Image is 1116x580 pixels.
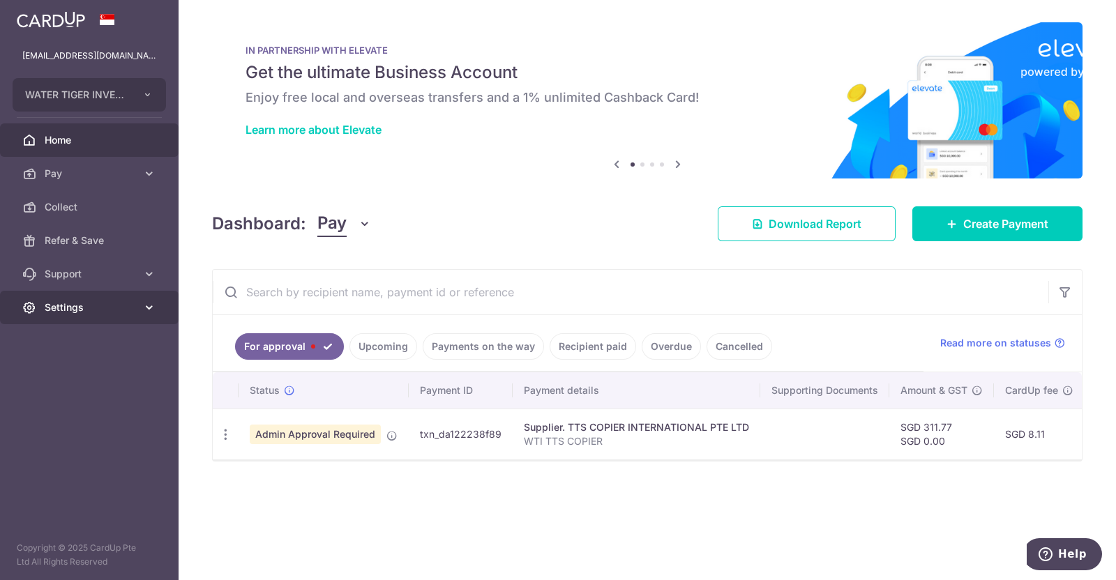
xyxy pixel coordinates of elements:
a: Payments on the way [423,333,544,360]
a: Read more on statuses [940,336,1065,350]
span: Settings [45,300,137,314]
span: Admin Approval Required [250,425,381,444]
span: Pay [45,167,137,181]
a: Overdue [642,333,701,360]
h5: Get the ultimate Business Account [246,61,1049,84]
a: Recipient paid [550,333,636,360]
th: Payment details [513,372,760,409]
a: Upcoming [349,333,417,360]
button: Pay [317,211,371,237]
td: SGD 311.77 SGD 0.00 [889,409,994,459]
a: Download Report [718,206,896,241]
th: Supporting Documents [760,372,889,409]
button: WATER TIGER INVESTMENTS PTE. LTD. [13,78,166,112]
span: Pay [317,211,347,237]
div: Supplier. TTS COPIER INTERNATIONAL PTE LTD [524,420,749,434]
span: Collect [45,200,137,214]
span: Status [250,383,280,397]
img: CardUp [17,11,85,28]
h4: Dashboard: [212,211,306,236]
a: Cancelled [707,333,772,360]
img: Renovation banner [212,22,1083,178]
a: For approval [235,333,344,360]
a: Create Payment [912,206,1083,241]
iframe: Opens a widget where you can find more information [1027,538,1102,573]
span: Download Report [769,215,861,232]
td: SGD 8.11 [994,409,1085,459]
td: txn_da122238f89 [409,409,513,459]
span: Read more on statuses [940,336,1051,350]
span: Support [45,267,137,281]
span: Amount & GST [900,383,967,397]
th: Payment ID [409,372,513,409]
span: Create Payment [963,215,1048,232]
span: CardUp fee [1005,383,1058,397]
span: Refer & Save [45,234,137,247]
span: Home [45,133,137,147]
h6: Enjoy free local and overseas transfers and a 1% unlimited Cashback Card! [246,89,1049,106]
input: Search by recipient name, payment id or reference [213,270,1048,314]
a: Learn more about Elevate [246,123,382,137]
span: WATER TIGER INVESTMENTS PTE. LTD. [25,88,128,102]
p: WTI TTS COPIER [524,434,749,448]
p: [EMAIL_ADDRESS][DOMAIN_NAME] [22,49,156,63]
p: IN PARTNERSHIP WITH ELEVATE [246,45,1049,56]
